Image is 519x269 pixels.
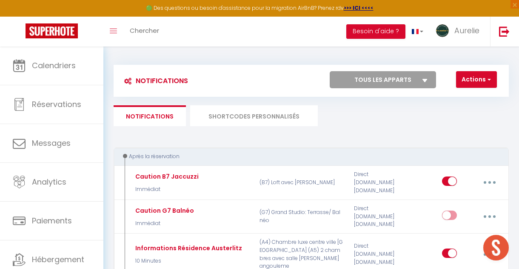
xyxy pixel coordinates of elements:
img: logout [499,26,510,37]
div: Après la réservation [122,153,493,161]
div: Direct [DOMAIN_NAME] [DOMAIN_NAME] [348,204,412,229]
div: Ouvrir le chat [483,235,509,260]
span: Aurelie [454,25,479,36]
img: ... [436,24,449,37]
span: Messages [32,138,71,148]
button: Besoin d'aide ? [346,24,405,39]
p: Immédiat [133,185,199,194]
div: Informations Résidence Austerlitz [133,243,242,253]
span: Réservations [32,99,81,110]
li: SHORTCODES PERSONNALISÉS [190,105,318,126]
span: Calendriers [32,60,76,71]
span: Hébergement [32,254,84,265]
span: Paiements [32,215,72,226]
span: Chercher [130,26,159,35]
a: >>> ICI <<<< [344,4,374,12]
a: Chercher [123,17,165,46]
h3: Notifications [120,71,188,90]
li: Notifications [114,105,186,126]
span: Analytics [32,176,66,187]
div: Direct [DOMAIN_NAME] [DOMAIN_NAME] [348,170,412,195]
p: Immédiat [133,220,194,228]
div: Caution B7 Jaccuzzi [133,172,199,181]
a: ... Aurelie [430,17,490,46]
p: (G7) Grand Studio: Terrasse/ Balnéo [254,204,349,229]
p: (B7) Loft avec [PERSON_NAME] [254,170,349,195]
p: 10 Minutes [133,257,242,265]
button: Actions [456,71,497,88]
img: Super Booking [26,23,78,38]
div: Caution G7 Balnéo [133,206,194,215]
